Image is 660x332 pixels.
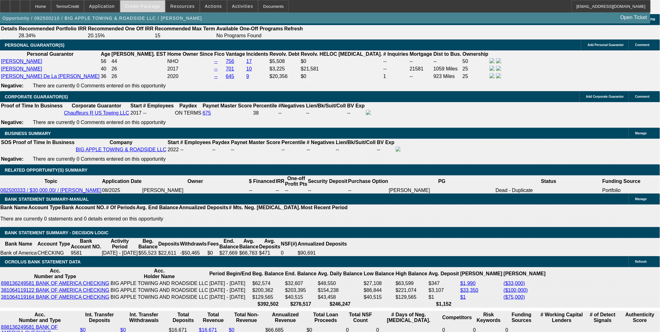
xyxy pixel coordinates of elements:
th: Total Non-Revenue [229,312,265,324]
a: ($100,000) [504,288,528,293]
td: $471 [259,250,281,256]
button: Credit Package [120,0,165,12]
td: -- [347,110,365,117]
th: Int. Transfer Withdrawals [120,312,168,324]
a: 756 [226,59,234,64]
td: -- [212,146,230,153]
th: Status [495,175,602,187]
span: There are currently 0 Comments entered on this opportunity [33,83,166,88]
th: Acc. Number and Type [1,268,110,280]
span: -- [180,147,184,152]
td: 0 [281,250,298,256]
div: -- [307,147,335,153]
th: $392,502 [252,301,284,307]
td: -- [285,187,308,194]
td: -- [335,146,376,153]
td: -- [409,73,433,80]
td: 2017 [130,110,142,117]
td: [DATE] - [DATE] [209,294,251,300]
td: $5,508 [269,58,300,65]
th: Details [1,26,18,32]
b: # Inquiries [383,51,408,57]
img: linkedin-icon.png [496,66,501,71]
a: -- [214,59,218,64]
td: 25 [462,73,489,80]
a: -- [214,66,218,71]
th: Authenticity Score [621,312,659,324]
th: Bank Account NO. [70,238,101,250]
th: $246,247 [318,301,363,307]
th: Int. Transfer Deposits [80,312,120,324]
td: 26 [111,65,166,72]
b: Paynet Master Score [231,140,280,145]
th: End. Balance [285,268,317,280]
img: facebook-icon.png [366,110,371,115]
th: Total Revenue [199,312,228,324]
td: $32,607 [285,280,317,287]
b: Lien/Bk/Suit/Coll [336,140,376,145]
td: $40,515 [363,294,395,300]
td: $43,458 [318,294,363,300]
th: Beg. Balance [138,238,158,250]
th: Funding Sources [505,312,538,324]
button: Resources [166,0,200,12]
img: linkedin-icon.png [496,58,501,63]
th: Recommended One Off IRR [87,26,154,32]
th: Beg. Balance [252,268,284,280]
th: Account Type [28,205,61,211]
th: Avg. End Balance [136,205,179,211]
b: Percentile [253,103,277,108]
th: $1,152 [429,301,460,307]
span: BUSINESS SUMMARY [5,131,51,136]
td: BIG APPLE TOWING AND ROADSIDE LLC [110,280,209,287]
td: $200,362 [252,287,284,293]
td: -- [143,110,174,117]
td: 26 [111,73,166,80]
b: # Negatives [307,140,335,145]
button: Application [84,0,119,12]
span: 2020 [167,74,179,79]
a: 9 [246,74,249,79]
th: [PERSON_NAME] [460,268,503,280]
b: BV Exp [347,103,365,108]
b: #Negatives [278,103,305,108]
td: -- [383,65,409,72]
th: Owner [142,175,249,187]
td: NHO [167,58,213,65]
td: 1059 Miles [433,65,462,72]
td: $55,523 [138,250,158,256]
td: $154,238 [318,287,363,293]
td: -- [433,58,462,65]
td: [PERSON_NAME] [389,187,496,194]
td: [DATE] - [DATE] [209,287,251,293]
b: Home Owner Since [167,51,213,57]
img: linkedin-icon.png [496,73,501,78]
a: ($75,000) [504,294,525,300]
td: -- [377,146,395,153]
b: Age [101,51,110,57]
div: $90,691 [298,250,347,256]
td: $129,565 [395,294,428,300]
td: BIG APPLE TOWING AND ROADSIDE LLC [110,287,209,293]
th: Purchase Option [348,175,389,187]
th: Most Recent Period [301,205,348,211]
span: 2017 [167,66,179,71]
span: CORPORATE GUARANTOR(S) [5,94,68,99]
a: 381064119122 BANK OF AMERICA CHECKING [1,288,109,293]
span: Refresh [635,260,647,263]
th: Funding Source [602,175,641,187]
b: Personal Guarantor [27,51,74,57]
td: 25 [462,65,489,72]
img: facebook-icon.png [490,58,495,63]
td: 9581 [70,250,101,256]
b: Revolv. Debt [270,51,300,57]
th: Avg. Balance [239,238,259,250]
td: 50 [462,58,489,65]
span: There are currently 0 Comments entered on this opportunity [33,120,166,125]
td: -- [306,110,346,117]
td: -- [249,187,276,194]
td: -- [308,187,348,194]
span: Manage [635,132,647,135]
span: Bank Statement Summary - Decision Logic [5,230,109,235]
b: [PERSON_NAME]. EST [112,51,166,57]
